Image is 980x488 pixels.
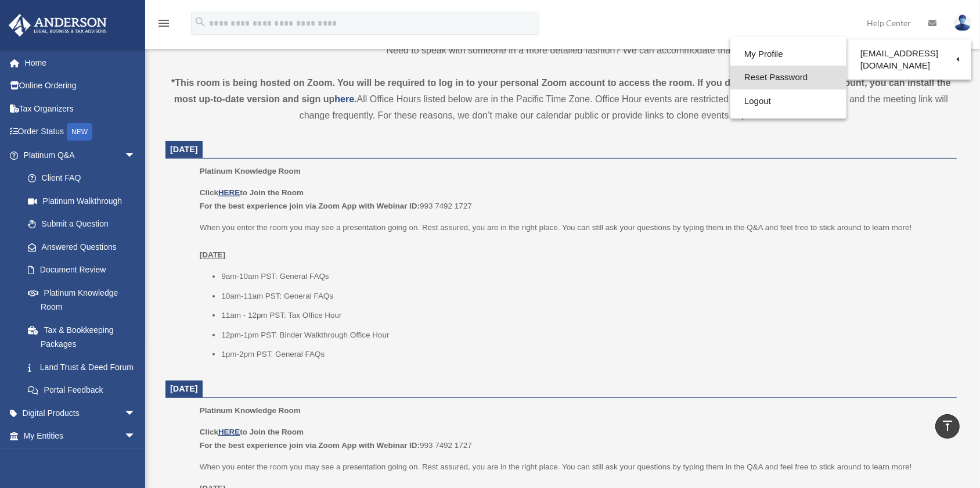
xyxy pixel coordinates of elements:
a: Online Ordering [8,74,153,98]
li: 9am-10am PST: General FAQs [221,270,949,284]
li: 1pm-2pm PST: General FAQs [221,347,949,361]
img: Anderson Advisors Platinum Portal [5,14,110,37]
b: Click to Join the Room [200,428,304,436]
b: For the best experience join via Zoom App with Webinar ID: [200,202,420,210]
a: Platinum Q&Aarrow_drop_down [8,143,153,167]
a: Digital Productsarrow_drop_down [8,401,153,425]
a: Client FAQ [16,167,153,190]
a: here [334,94,354,104]
a: Submit a Question [16,213,153,236]
a: menu [157,20,171,30]
a: Home [8,51,153,74]
p: When you enter the room you may see a presentation going on. Rest assured, you are in the right p... [200,221,949,262]
a: HERE [218,428,240,436]
a: Document Review [16,259,153,282]
i: search [194,16,207,28]
span: Platinum Knowledge Room [200,167,301,175]
p: When you enter the room you may see a presentation going on. Rest assured, you are in the right p... [200,460,949,474]
div: NEW [67,123,92,141]
p: 993 7492 1727 [200,186,949,213]
div: All Office Hours listed below are in the Pacific Time Zone. Office Hour events are restricted to ... [165,75,957,124]
a: HERE [218,188,240,197]
a: vertical_align_top [935,414,960,439]
a: Tax & Bookkeeping Packages [16,318,153,356]
i: menu [157,16,171,30]
a: [EMAIL_ADDRESS][DOMAIN_NAME] [846,42,971,77]
li: 12pm-1pm PST: Binder Walkthrough Office Hour [221,328,949,342]
a: Tax Organizers [8,97,153,120]
b: For the best experience join via Zoom App with Webinar ID: [200,441,420,450]
a: My [PERSON_NAME] Teamarrow_drop_down [8,447,153,471]
u: [DATE] [200,250,226,259]
span: Platinum Knowledge Room [200,406,301,415]
span: arrow_drop_down [124,425,147,448]
a: Portal Feedback [16,379,153,402]
span: arrow_drop_down [124,143,147,167]
b: Click to Join the Room [200,188,304,197]
strong: *This room is being hosted on Zoom. You will be required to log in to your personal Zoom account ... [171,78,951,104]
a: Order StatusNEW [8,120,153,144]
a: Answered Questions [16,235,153,259]
span: arrow_drop_down [124,401,147,425]
a: My Profile [730,42,846,66]
span: [DATE] [170,145,198,154]
p: Need to speak with someone in a more detailed fashion? We can accommodate that! [165,42,957,59]
a: Land Trust & Deed Forum [16,356,153,379]
a: Platinum Knowledge Room [16,281,147,318]
li: 11am - 12pm PST: Tax Office Hour [221,308,949,322]
span: arrow_drop_down [124,447,147,471]
a: Platinum Walkthrough [16,189,153,213]
li: 10am-11am PST: General FAQs [221,289,949,303]
span: [DATE] [170,384,198,393]
i: vertical_align_top [941,419,954,433]
a: Reset Password [730,66,846,89]
a: My Entitiesarrow_drop_down [8,425,153,448]
a: Logout [730,89,846,113]
p: 993 7492 1727 [200,425,949,453]
strong: . [354,94,356,104]
img: User Pic [954,15,971,31]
